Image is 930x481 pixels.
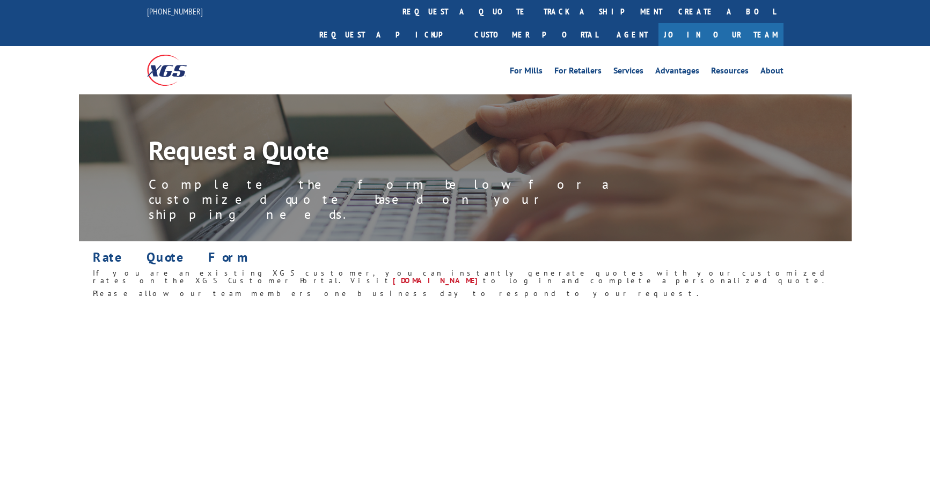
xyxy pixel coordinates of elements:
a: Resources [711,66,749,78]
a: Request a pickup [311,23,466,46]
span: If you are an existing XGS customer, you can instantly generate quotes with your customized rates... [93,268,828,285]
a: Advantages [655,66,699,78]
a: For Mills [510,66,543,78]
a: Customer Portal [466,23,606,46]
a: Agent [606,23,658,46]
a: Join Our Team [658,23,783,46]
h1: Request a Quote [149,137,632,168]
h6: Please allow our team members one business day to respond to your request. [93,290,837,302]
a: Services [613,66,643,78]
h1: Rate Quote Form [93,251,837,269]
a: [DOMAIN_NAME] [393,276,483,285]
a: For Retailers [554,66,602,78]
span: to log in and complete a personalized quote. [483,276,827,285]
a: About [760,66,783,78]
a: [PHONE_NUMBER] [147,6,203,17]
p: Complete the form below for a customized quote based on your shipping needs. [149,177,632,222]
